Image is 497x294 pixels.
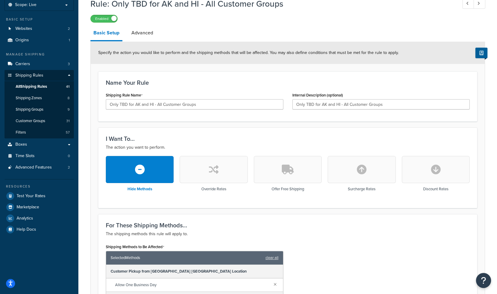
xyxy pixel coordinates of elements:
li: Shipping Rules [5,70,74,139]
span: Shipping Rules [15,73,43,78]
span: 57 [66,130,70,135]
label: Internal Description (optional) [292,93,343,97]
span: 2 [68,26,70,31]
span: 9 [68,107,70,112]
li: Shipping Groups [5,104,74,115]
span: 8 [68,96,70,101]
a: clear all [266,254,278,262]
a: Shipping Zones8 [5,93,74,104]
span: All Shipping Rules [16,84,47,89]
label: Shipping Methods to Be Affected [106,245,164,249]
span: Allow One Business Day [115,281,269,289]
span: Customer Groups [16,119,45,124]
div: Manage Shipping [5,52,74,57]
h3: For These Shipping Methods... [106,222,470,229]
span: 0 [68,153,70,159]
span: Origins [15,38,29,43]
span: Analytics [17,216,33,221]
li: Shipping Zones [5,93,74,104]
li: Carriers [5,58,74,70]
a: Advanced [128,26,156,40]
a: Help Docs [5,224,74,235]
span: 31 [66,119,70,124]
span: 41 [66,84,70,89]
span: Shipping Groups [16,107,43,112]
span: 3 [68,62,70,67]
p: The shipping methods this rule will apply to. [106,230,470,238]
a: Analytics [5,213,74,224]
a: Test Your Rates [5,191,74,201]
label: Shipping Rule Name [106,93,143,98]
li: Filters [5,127,74,138]
a: Time Slots0 [5,150,74,162]
a: Shipping Groups9 [5,104,74,115]
p: The action you want to perform. [106,144,470,151]
li: Origins [5,35,74,46]
span: Carriers [15,62,30,67]
a: Filters57 [5,127,74,138]
span: 2 [68,165,70,170]
a: Carriers3 [5,58,74,70]
span: Test Your Rates [17,194,46,199]
a: Advanced Features2 [5,162,74,173]
span: Shipping Zones [16,96,42,101]
span: Websites [15,26,32,31]
button: Show Help Docs [475,48,487,58]
a: Websites2 [5,23,74,34]
h3: Surcharge Rates [348,187,376,191]
span: Scope: Live [15,2,36,8]
a: Origins1 [5,35,74,46]
h3: Discount Rates [423,187,448,191]
a: Boxes [5,139,74,150]
div: Customer Pickup from [GEOGRAPHIC_DATA] [GEOGRAPHIC_DATA] Location [106,265,283,278]
a: AllShipping Rules41 [5,81,74,92]
span: Advanced Features [15,165,52,170]
div: Resources [5,184,74,189]
h3: Offer Free Shipping [271,187,304,191]
a: Basic Setup [90,26,122,41]
span: Marketplace [17,205,39,210]
h3: Hide Methods [127,187,152,191]
li: Websites [5,23,74,34]
a: Shipping Rules [5,70,74,81]
h3: I Want To... [106,135,470,142]
div: Basic Setup [5,17,74,22]
span: Selected Methods [111,254,263,262]
h3: Name Your Rule [106,79,470,86]
li: Advanced Features [5,162,74,173]
span: Specify the action you would like to perform and the shipping methods that will be affected. You ... [98,49,399,56]
h3: Override Rates [201,187,226,191]
button: Open Resource Center [476,273,491,288]
li: Time Slots [5,150,74,162]
span: Time Slots [15,153,35,159]
span: Help Docs [17,227,36,232]
label: Enabled [91,15,117,22]
span: Boxes [15,142,27,147]
a: Customer Groups31 [5,115,74,127]
li: Customer Groups [5,115,74,127]
a: Marketplace [5,202,74,213]
span: Filters [16,130,26,135]
span: 1 [69,38,70,43]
